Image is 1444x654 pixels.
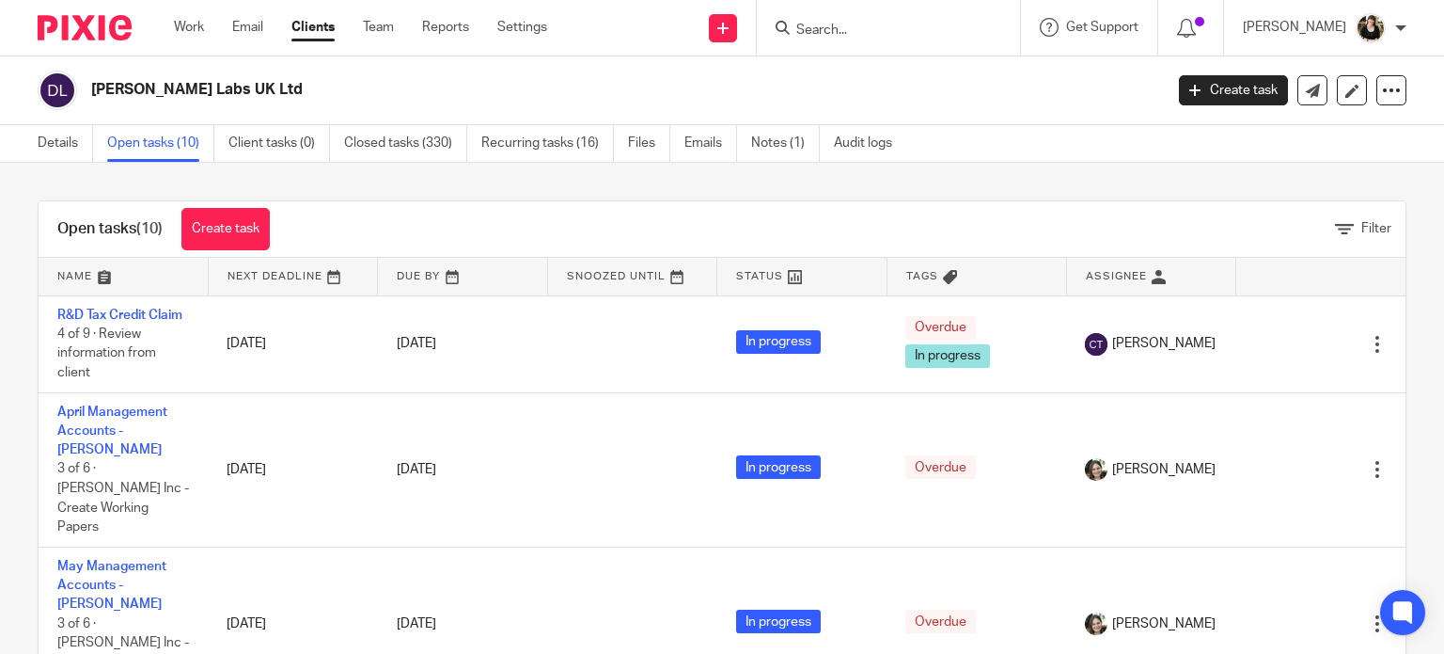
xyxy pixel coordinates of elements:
span: Filter [1361,222,1391,235]
a: Email [232,18,263,37]
a: May Management Accounts - [PERSON_NAME] [57,560,166,612]
span: [PERSON_NAME] [1112,614,1216,633]
span: In progress [736,455,821,479]
h1: Open tasks [57,219,163,239]
img: svg%3E [1085,333,1107,356]
span: 3 of 6 · [PERSON_NAME] Inc - Create Working Papers [57,463,189,534]
img: svg%3E [38,71,77,110]
a: Notes (1) [751,125,820,162]
span: Overdue [905,610,976,633]
a: Files [628,125,670,162]
span: In progress [736,330,821,354]
span: [DATE] [397,463,436,476]
span: [DATE] [397,337,436,350]
a: Open tasks (10) [107,125,214,162]
span: Snoozed Until [567,271,666,281]
a: Work [174,18,204,37]
span: Overdue [905,455,976,479]
a: Client tasks (0) [228,125,330,162]
a: Closed tasks (330) [344,125,467,162]
span: Tags [906,271,938,281]
span: [PERSON_NAME] [1112,460,1216,479]
span: (10) [136,221,163,236]
img: Pixie [38,15,132,40]
a: Settings [497,18,547,37]
td: [DATE] [208,392,377,547]
span: Get Support [1066,21,1138,34]
span: In progress [736,610,821,633]
td: [DATE] [208,295,377,392]
a: Team [363,18,394,37]
a: Reports [422,18,469,37]
img: barbara-raine-.jpg [1085,613,1107,635]
a: Create task [1179,75,1288,105]
a: Emails [684,125,737,162]
img: Helen%20Campbell.jpeg [1356,13,1386,43]
a: April Management Accounts - [PERSON_NAME] [57,406,167,457]
input: Search [794,23,964,40]
img: barbara-raine-.jpg [1085,458,1107,481]
span: Overdue [905,316,976,340]
a: Audit logs [834,125,906,162]
span: [DATE] [397,617,436,630]
a: Create task [181,208,270,250]
a: Clients [291,18,335,37]
span: Status [736,271,783,281]
a: Details [38,125,93,162]
span: 4 of 9 · Review information from client [57,327,156,379]
a: R&D Tax Credit Claim [57,309,182,322]
p: [PERSON_NAME] [1243,18,1346,37]
a: Recurring tasks (16) [481,125,614,162]
span: [PERSON_NAME] [1112,334,1216,353]
span: In progress [905,344,990,368]
h2: [PERSON_NAME] Labs UK Ltd [91,80,939,100]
